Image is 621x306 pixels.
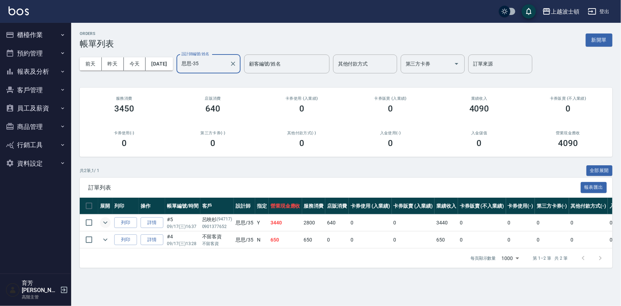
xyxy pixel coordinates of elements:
[234,198,255,214] th: 設計師
[269,198,302,214] th: 營業現金應收
[506,214,535,231] td: 0
[458,214,506,231] td: 0
[100,217,111,228] button: expand row
[302,214,326,231] td: 2800
[551,7,579,16] div: 上越波士頓
[266,96,338,101] h2: 卡券使用 (入業績)
[532,131,604,135] h2: 營業現金應收
[558,138,578,148] h3: 4090
[586,33,612,47] button: 新開單
[349,198,392,214] th: 卡券使用 (入業績)
[234,214,255,231] td: 思思 /35
[3,99,68,118] button: 員工及薪資
[269,232,302,248] td: 650
[234,232,255,248] td: 思思 /35
[269,214,302,231] td: 3440
[217,216,232,223] p: (94717)
[124,57,146,71] button: 今天
[181,51,209,57] label: 設計師編號/姓名
[443,131,515,135] h2: 入金儲值
[299,104,304,114] h3: 0
[80,31,114,36] h2: ORDERS
[569,232,608,248] td: 0
[586,36,612,43] a: 新開單
[532,96,604,101] h2: 卡券販賣 (不入業績)
[451,58,462,69] button: Open
[88,131,160,135] h2: 卡券使用(-)
[165,214,200,231] td: #5
[3,136,68,154] button: 行銷工具
[355,96,427,101] h2: 卡券販賣 (入業績)
[581,182,607,193] button: 報表匯出
[266,131,338,135] h2: 其他付款方式(-)
[255,232,269,248] td: N
[139,198,165,214] th: 操作
[141,217,163,228] a: 詳情
[469,104,489,114] h3: 4090
[112,198,139,214] th: 列印
[540,4,582,19] button: 上越波士頓
[88,184,581,191] span: 訂單列表
[98,198,112,214] th: 展開
[535,232,569,248] td: 0
[435,198,458,214] th: 業績收入
[355,131,427,135] h2: 入金使用(-)
[80,167,99,174] p: 共 2 筆, 1 / 1
[114,217,137,228] button: 列印
[102,57,124,71] button: 昨天
[255,198,269,214] th: 指定
[114,234,137,245] button: 列印
[22,294,58,300] p: 高階主管
[9,6,29,15] img: Logo
[3,62,68,81] button: 報表及分析
[349,232,392,248] td: 0
[3,26,68,44] button: 櫃檯作業
[535,214,569,231] td: 0
[325,214,349,231] td: 640
[3,44,68,63] button: 預約管理
[6,283,20,297] img: Person
[325,198,349,214] th: 店販消費
[388,104,393,114] h3: 0
[200,198,234,214] th: 客戶
[349,214,392,231] td: 0
[522,4,536,19] button: save
[533,255,568,261] p: 第 1–2 筆 共 2 筆
[3,81,68,99] button: 客戶管理
[165,232,200,248] td: #4
[22,280,58,294] h5: 育芳[PERSON_NAME]
[325,232,349,248] td: 0
[228,59,238,69] button: Clear
[202,223,232,230] p: 0901377652
[506,232,535,248] td: 0
[470,255,496,261] p: 每頁顯示數量
[255,214,269,231] td: Y
[443,96,515,101] h2: 業績收入
[177,96,249,101] h2: 店販消費
[585,5,612,18] button: 登出
[299,138,304,148] h3: 0
[210,138,215,148] h3: 0
[3,154,68,173] button: 資料設定
[167,240,199,247] p: 09/17 (三) 13:28
[202,240,232,247] p: 不留客資
[506,198,535,214] th: 卡券使用(-)
[165,198,200,214] th: 帳單編號/時間
[202,216,232,223] div: 呂映杉
[3,118,68,136] button: 商品管理
[392,198,435,214] th: 卡券販賣 (入業績)
[458,198,506,214] th: 卡券販賣 (不入業績)
[581,184,607,191] a: 報表匯出
[202,233,232,240] div: 不留客資
[392,214,435,231] td: 0
[388,138,393,148] h3: 0
[146,57,173,71] button: [DATE]
[569,198,608,214] th: 其他付款方式(-)
[569,214,608,231] td: 0
[499,249,522,268] div: 1000
[435,214,458,231] td: 3440
[114,104,134,114] h3: 3450
[302,198,326,214] th: 服務消費
[535,198,569,214] th: 第三方卡券(-)
[80,39,114,49] h3: 帳單列表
